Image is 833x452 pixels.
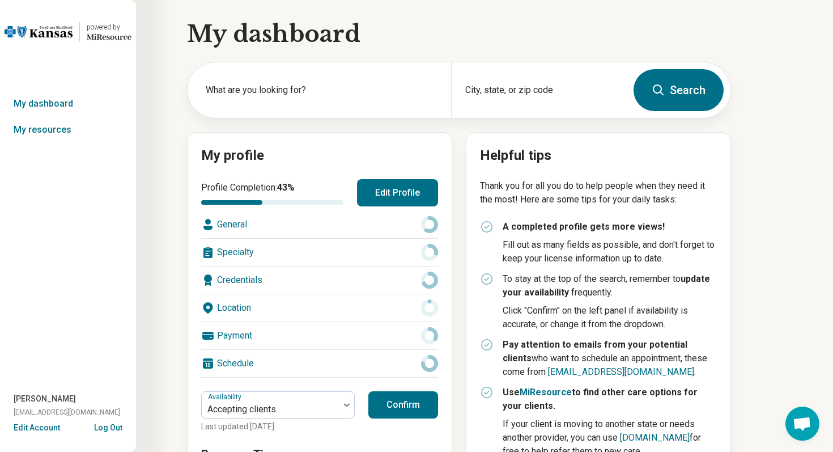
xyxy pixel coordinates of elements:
span: [PERSON_NAME] [14,393,76,405]
div: Profile Completion: [201,181,343,205]
strong: Pay attention to emails from your potential clients [503,339,687,364]
div: Payment [201,322,438,349]
h1: My dashboard [187,18,731,50]
div: Open chat [785,407,819,441]
strong: Use to find other care options for your clients. [503,387,698,411]
p: Fill out as many fields as possible, and don't forget to keep your license information up to date. [503,238,717,265]
button: Confirm [368,391,438,419]
p: who want to schedule an appointment, these come from . [503,338,717,379]
div: Credentials [201,267,438,294]
p: To stay at the top of the search, remember to frequently. [503,272,717,299]
div: Schedule [201,350,438,377]
div: powered by [87,22,131,32]
div: General [201,211,438,238]
span: [EMAIL_ADDRESS][DOMAIN_NAME] [14,407,120,417]
label: What are you looking for? [206,83,437,97]
button: Edit Account [14,422,60,434]
h2: Helpful tips [480,146,717,166]
p: Thank you for all you do to help people when they need it the most! Here are some tips for your d... [480,179,717,206]
strong: update your availability [503,273,710,298]
button: Search [634,69,724,111]
a: [DOMAIN_NAME] [620,432,690,443]
a: MiResource [520,387,572,398]
a: [EMAIL_ADDRESS][DOMAIN_NAME] [548,366,694,377]
p: Click "Confirm" on the left panel if availability is accurate, or change it from the dropdown. [503,304,717,331]
button: Log Out [94,422,122,431]
img: Blue Cross Blue Shield Kansas [5,18,73,45]
h2: My profile [201,146,438,166]
strong: A completed profile gets more views! [503,221,665,232]
a: Blue Cross Blue Shield Kansaspowered by [5,18,131,45]
p: Last updated: [DATE] [201,421,355,433]
button: Edit Profile [357,179,438,206]
span: 43 % [277,182,295,193]
div: Location [201,294,438,322]
label: Availability [208,393,244,401]
div: Specialty [201,239,438,266]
